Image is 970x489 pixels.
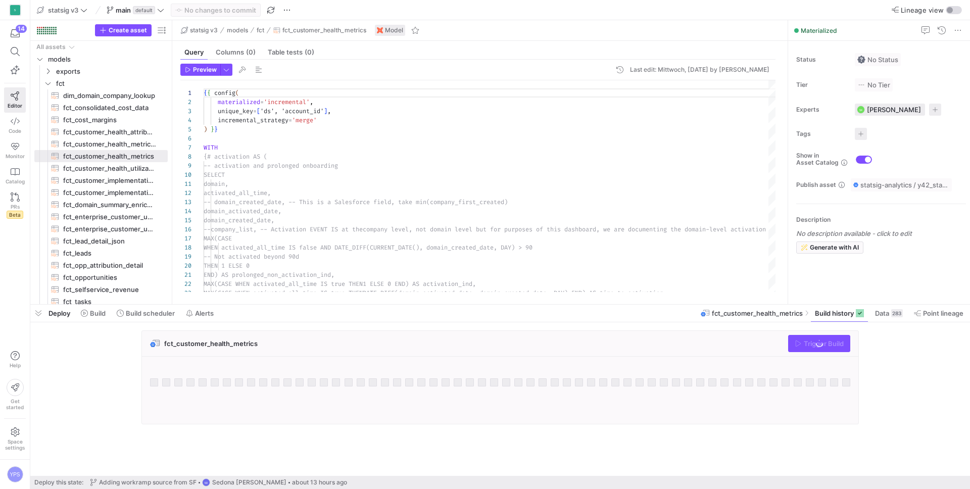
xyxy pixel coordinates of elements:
[909,305,968,322] button: Point lineage
[48,6,78,14] span: statsig v3
[6,398,24,410] span: Get started
[184,49,204,56] span: Query
[870,305,907,322] button: Data283
[204,234,232,242] span: MAX(CASE
[385,27,403,34] span: Model
[180,152,191,161] div: 8
[4,464,26,485] button: YPS
[305,49,314,56] span: (0)
[4,138,26,163] a: Monitor
[63,138,156,150] span: fct_customer_health_metrics_latest​​​​​​​​​​
[99,479,197,486] span: Adding workramp source from SF
[34,4,90,17] button: statsig v3
[327,107,331,115] span: ,
[810,244,859,251] span: Generate with AI
[34,41,168,53] div: Press SPACE to select this row.
[34,223,168,235] div: Press SPACE to select this row.
[180,125,191,134] div: 5
[204,207,281,215] span: domain_activated_date,
[180,64,220,76] button: Preview
[260,98,264,106] span: =
[4,113,26,138] a: Code
[855,53,901,66] button: No statusNo Status
[180,179,191,188] div: 11
[180,243,191,252] div: 18
[34,138,168,150] div: Press SPACE to select this row.
[204,271,334,279] span: END) AS prolonged_non_activation_ind,
[224,24,251,36] button: models
[63,199,156,211] span: fct_domain_summary_enriched​​​​​​​​​​
[857,81,865,89] img: No tier
[34,247,168,259] div: Press SPACE to select this row.
[195,309,214,317] span: Alerts
[815,309,854,317] span: Build history
[190,27,218,34] span: statsig v3
[180,188,191,198] div: 12
[324,107,327,115] span: ]
[875,309,889,317] span: Data
[178,24,220,36] button: statsig v3
[204,262,250,270] span: THEN 1 ELSE 0
[63,114,156,126] span: fct_cost_margins​​​​​​​​​​
[264,98,310,106] span: 'incremental'
[4,375,26,414] button: Getstarted
[56,78,166,89] span: fct
[34,114,168,126] div: Press SPACE to select this row.
[112,305,179,322] button: Build scheduler
[34,174,168,186] a: fct_customer_implementation_metrics_latest​​​​​​​​​​
[257,27,264,34] span: fct
[34,271,168,283] a: fct_opportunities​​​​​​​​​​
[796,152,839,166] span: Show in Asset Catalog
[34,211,168,223] div: Press SPACE to select this row.
[87,476,350,489] button: Adding workramp source from SFSDSedona [PERSON_NAME]about 13 hours ago
[204,143,218,152] span: WITH
[801,27,837,34] span: Materialized
[204,89,207,97] span: {
[363,225,540,233] span: company level, not domain level but for purposes o
[204,253,299,261] span: -- Not activated beyond 90d
[292,116,317,124] span: 'merge'
[34,89,168,102] div: Press SPACE to select this row.
[34,162,168,174] a: fct_customer_health_utilization_rate​​​​​​​​​​
[34,283,168,296] a: fct_selfservice_revenue​​​​​​​​​​
[716,225,766,233] span: vel activation
[857,81,890,89] span: No Tier
[268,49,314,56] span: Table tests
[796,216,966,223] p: Description
[204,280,363,288] span: MAX(CASE WHEN activated_all_time IS true THEN
[857,56,898,64] span: No Status
[7,211,23,219] span: Beta
[34,199,168,211] div: Press SPACE to select this row.
[63,260,156,271] span: fct_opp_attribution_detail​​​​​​​​​​
[34,235,168,247] a: fct_lead_detail_json​​​​​​​​​​
[891,309,903,317] div: 283
[34,150,168,162] div: Press SPACE to select this row.
[9,128,21,134] span: Code
[180,134,191,143] div: 6
[204,225,363,233] span: --company_list, -- Activation EVENT IS at the
[282,27,366,34] span: fct_customer_health_metrics
[34,296,168,308] a: fct_tasks​​​​​​​​​​
[63,90,156,102] span: dim_domain_company_lookup​​​​​​​​​​
[34,259,168,271] div: Press SPACE to select this row.
[11,204,20,210] span: PRs
[7,466,23,482] div: YPS
[180,270,191,279] div: 21
[34,259,168,271] a: fct_opp_attribution_detail​​​​​​​​​​
[288,116,292,124] span: =
[34,174,168,186] div: Press SPACE to select this row.
[204,198,366,206] span: -- domain_created_date, -- This is a Salesforc
[63,163,156,174] span: fct_customer_health_utilization_rate​​​​​​​​​​
[63,126,156,138] span: fct_customer_health_attributes​​​​​​​​​​
[180,252,191,261] div: 19
[204,216,274,224] span: domain_created_date,
[4,163,26,188] a: Catalog
[860,181,949,189] span: statsig-analytics / y42_statsig_v3_test_main / fct_customer_health_metrics
[193,66,217,73] span: Preview
[235,89,239,97] span: (
[16,25,27,33] div: 14
[796,130,847,137] span: Tags
[857,106,865,114] div: SK
[218,98,260,106] span: materialized
[180,116,191,125] div: 4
